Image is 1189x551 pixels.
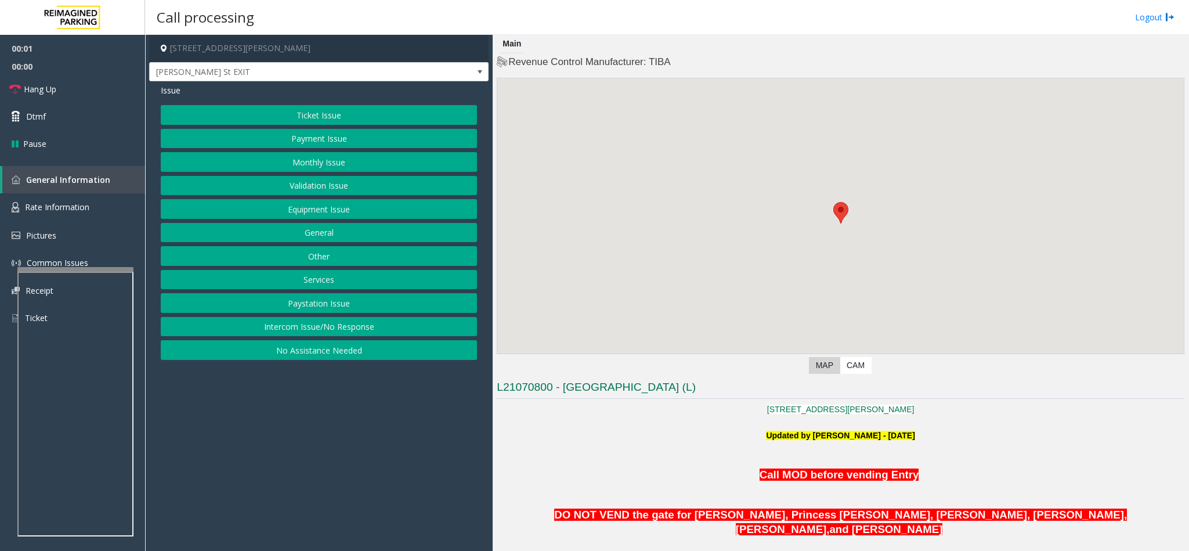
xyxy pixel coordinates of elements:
h4: [STREET_ADDRESS][PERSON_NAME] [149,35,489,62]
button: Ticket Issue [161,105,477,125]
div: 180 Pryor Street Southwest, Atlanta, GA [833,202,848,224]
label: Map [809,357,840,374]
h3: Call processing [151,3,260,31]
button: Other [161,246,477,266]
span: Pictures [26,230,56,241]
span: Rate Information [25,201,89,213]
img: 'icon' [12,202,19,213]
span: Dtmf [26,110,46,123]
span: Issue [161,84,180,96]
button: Intercom Issue/No Response [161,317,477,337]
a: General Information [2,166,145,193]
button: Paystation Issue [161,293,477,313]
span: General Information [26,174,110,185]
span: DO NOT VEND the gate for [PERSON_NAME], Princess [PERSON_NAME], [PERSON_NAME], [PERSON_NAME], [PE... [554,509,1127,535]
span: Pause [23,138,46,150]
label: CAM [840,357,872,374]
a: [STREET_ADDRESS][PERSON_NAME] [767,405,915,414]
a: Logout [1135,11,1174,23]
button: Validation Issue [161,176,477,196]
button: Monthly Issue [161,152,477,172]
img: 'icon' [12,287,20,294]
span: and [PERSON_NAME] [829,523,942,535]
button: Payment Issue [161,129,477,149]
button: Services [161,270,477,290]
img: 'icon' [12,232,20,239]
button: No Assistance Needed [161,340,477,360]
img: logout [1165,11,1174,23]
span: Hang Up [24,83,56,95]
button: General [161,223,477,243]
h4: Revenue Control Manufacturer: TIBA [497,55,1184,69]
span: Common Issues [27,257,88,268]
img: 'icon' [12,313,19,323]
span: Call MOD before vending Entry [760,469,919,481]
span: [PERSON_NAME] St EXIT [150,63,421,81]
h3: L21070800 - [GEOGRAPHIC_DATA] (L) [497,380,1184,399]
font: Updated by [PERSON_NAME] - [DATE] [766,431,915,440]
img: 'icon' [12,175,20,184]
button: Equipment Issue [161,199,477,219]
div: Main [500,35,524,53]
img: 'icon' [12,258,21,268]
